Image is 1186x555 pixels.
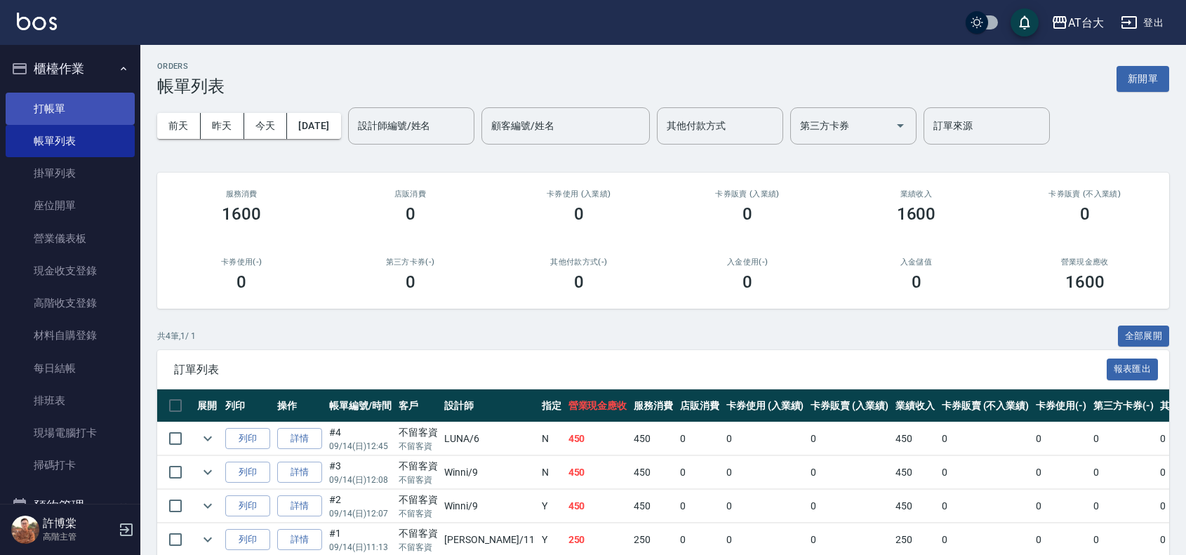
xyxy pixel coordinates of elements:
h3: 0 [742,204,752,224]
button: expand row [197,462,218,483]
a: 詳情 [277,529,322,551]
p: 不留客資 [399,507,438,520]
td: 450 [892,456,938,489]
th: 店販消費 [677,389,723,422]
td: 0 [723,490,808,523]
button: 列印 [225,529,270,551]
td: Winni /9 [441,490,538,523]
a: 掃碼打卡 [6,449,135,481]
td: 0 [807,422,892,455]
td: #4 [326,422,395,455]
button: save [1011,8,1039,36]
p: 不留客資 [399,474,438,486]
th: 第三方卡券(-) [1090,389,1157,422]
a: 每日結帳 [6,352,135,385]
h3: 0 [1080,204,1090,224]
h3: 0 [236,272,246,292]
td: Winni /9 [441,456,538,489]
td: 0 [938,422,1032,455]
th: 卡券販賣 (入業績) [807,389,892,422]
button: 列印 [225,462,270,483]
button: expand row [197,529,218,550]
td: 0 [677,422,723,455]
button: expand row [197,428,218,449]
a: 材料自購登錄 [6,319,135,352]
td: Y [538,490,565,523]
a: 現金收支登錄 [6,255,135,287]
h3: 1600 [222,204,261,224]
a: 排班表 [6,385,135,417]
h3: 0 [406,204,415,224]
td: 450 [892,490,938,523]
td: 0 [723,422,808,455]
th: 卡券使用(-) [1032,389,1090,422]
button: 預約管理 [6,488,135,524]
p: 不留客資 [399,440,438,453]
th: 展開 [194,389,222,422]
a: 帳單列表 [6,125,135,157]
td: 0 [807,456,892,489]
h2: 營業現金應收 [1018,258,1152,267]
th: 設計師 [441,389,538,422]
td: 0 [938,490,1032,523]
h2: 入金儲值 [848,258,983,267]
a: 打帳單 [6,93,135,125]
th: 列印 [222,389,274,422]
td: 0 [1032,456,1090,489]
td: 450 [630,456,677,489]
div: 不留客資 [399,526,438,541]
td: 450 [565,490,631,523]
a: 掛單列表 [6,157,135,189]
button: 櫃檯作業 [6,51,135,87]
h3: 1600 [897,204,936,224]
td: 0 [723,456,808,489]
h3: 服務消費 [174,189,309,199]
h2: 卡券販賣 (入業績) [680,189,815,199]
th: 營業現金應收 [565,389,631,422]
h2: 第三方卡券(-) [342,258,477,267]
h3: 帳單列表 [157,76,225,96]
button: 昨天 [201,113,244,139]
button: Open [889,114,912,137]
td: N [538,456,565,489]
th: 卡券販賣 (不入業績) [938,389,1032,422]
button: 前天 [157,113,201,139]
span: 訂單列表 [174,363,1107,377]
a: 高階收支登錄 [6,287,135,319]
a: 營業儀表板 [6,222,135,255]
td: 450 [565,456,631,489]
td: 0 [938,456,1032,489]
h2: 卡券使用(-) [174,258,309,267]
button: 報表匯出 [1107,359,1159,380]
p: 09/14 (日) 11:13 [329,541,392,554]
h2: 卡券販賣 (不入業績) [1018,189,1152,199]
h5: 許博棠 [43,516,114,530]
a: 詳情 [277,428,322,450]
button: [DATE] [287,113,340,139]
th: 客戶 [395,389,441,422]
h2: 入金使用(-) [680,258,815,267]
td: 0 [1090,422,1157,455]
td: 0 [1032,422,1090,455]
img: Logo [17,13,57,30]
td: 450 [630,490,677,523]
p: 09/14 (日) 12:08 [329,474,392,486]
td: N [538,422,565,455]
a: 現場電腦打卡 [6,417,135,449]
div: 不留客資 [399,493,438,507]
p: 高階主管 [43,530,114,543]
a: 報表匯出 [1107,362,1159,375]
div: 不留客資 [399,459,438,474]
a: 詳情 [277,495,322,517]
img: Person [11,516,39,544]
th: 操作 [274,389,326,422]
div: AT台大 [1068,14,1104,32]
td: 0 [1090,456,1157,489]
p: 共 4 筆, 1 / 1 [157,330,196,342]
h3: 0 [742,272,752,292]
h2: 卡券使用 (入業績) [512,189,646,199]
td: LUNA /6 [441,422,538,455]
td: #3 [326,456,395,489]
p: 09/14 (日) 12:45 [329,440,392,453]
div: 不留客資 [399,425,438,440]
